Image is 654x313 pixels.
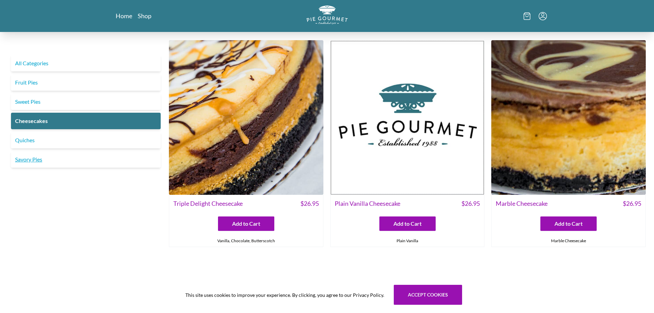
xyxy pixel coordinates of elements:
[492,235,645,247] div: Marble Cheesecake
[394,285,462,305] button: Accept cookies
[461,199,480,208] span: $ 26.95
[218,216,274,231] button: Add to Cart
[11,74,161,91] a: Fruit Pies
[138,12,151,20] a: Shop
[11,93,161,110] a: Sweet Pies
[539,12,547,20] button: Menu
[185,291,384,299] span: This site uses cookies to improve your experience. By clicking, you agree to our Privacy Policy.
[491,40,646,195] img: Marble Cheesecake
[11,55,161,71] a: All Categories
[335,199,400,208] span: Plain Vanilla Cheesecake
[307,5,348,26] a: Logo
[330,40,485,195] img: Plain Vanilla Cheesecake
[169,40,323,195] img: Triple Delight Cheesecake
[540,216,597,231] button: Add to Cart
[379,216,436,231] button: Add to Cart
[232,220,260,228] span: Add to Cart
[11,151,161,168] a: Savory Pies
[623,199,641,208] span: $ 26.95
[554,220,583,228] span: Add to Cart
[11,132,161,148] a: Quiches
[11,113,161,129] a: Cheesecakes
[173,199,243,208] span: Triple Delight Cheesecake
[169,235,323,247] div: Vanilla, Chocolate, Butterscotch
[300,199,319,208] span: $ 26.95
[331,235,484,247] div: Plain Vanilla
[307,5,348,24] img: logo
[393,220,422,228] span: Add to Cart
[116,12,132,20] a: Home
[496,199,548,208] span: Marble Cheesecake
